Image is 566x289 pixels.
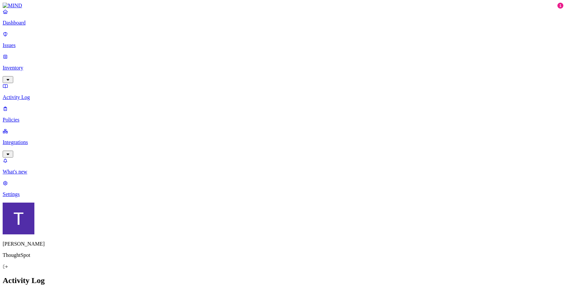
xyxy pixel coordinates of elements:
a: Integrations [3,128,563,157]
p: [PERSON_NAME] [3,241,563,247]
a: Inventory [3,54,563,82]
a: Dashboard [3,9,563,26]
a: Settings [3,180,563,197]
h2: Activity Log [3,276,563,285]
p: ThoughtSpot [3,252,563,258]
p: Integrations [3,139,563,145]
p: Dashboard [3,20,563,26]
p: Settings [3,191,563,197]
a: Issues [3,31,563,48]
p: Issues [3,42,563,48]
p: Inventory [3,65,563,71]
a: Policies [3,106,563,123]
a: MIND [3,3,563,9]
p: What's new [3,169,563,175]
a: What's new [3,158,563,175]
p: Activity Log [3,94,563,100]
p: Policies [3,117,563,123]
a: Activity Log [3,83,563,100]
img: Thao Vo [3,203,34,234]
div: 1 [557,3,563,9]
img: MIND [3,3,22,9]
